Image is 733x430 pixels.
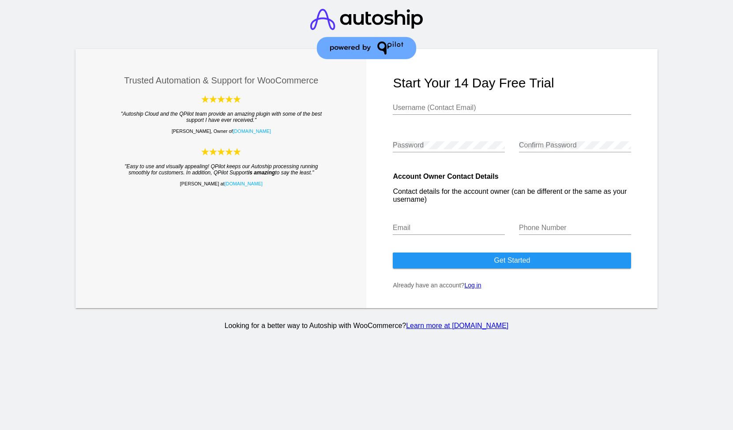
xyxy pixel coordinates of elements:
span: Get started [494,256,530,264]
input: Phone Number [519,224,631,232]
p: Contact details for the account owner (can be different or the same as your username) [393,188,631,204]
blockquote: "Easy to use and visually appealing! QPilot keeps our Autoship processing running smoothly for cu... [120,163,323,176]
a: [DOMAIN_NAME] [233,128,271,134]
button: Get started [393,253,631,268]
p: [PERSON_NAME], Owner of [102,128,340,134]
strong: Account Owner Contact Details [393,173,498,180]
a: Learn more at [DOMAIN_NAME] [406,322,508,329]
strong: is amazing [248,170,275,176]
p: Already have an account? [393,282,631,289]
a: Log in [464,282,481,289]
h1: Start your 14 day free trial [393,75,631,91]
blockquote: "Autoship Cloud and the QPilot team provide an amazing plugin with some of the best support I hav... [120,111,323,123]
input: Email [393,224,505,232]
a: [DOMAIN_NAME] [225,181,263,186]
img: Autoship Cloud powered by QPilot [201,147,241,156]
img: Autoship Cloud powered by QPilot [201,94,241,104]
input: Username (Contact Email) [393,104,631,112]
p: Looking for a better way to Autoship with WooCommerce? [74,322,659,330]
h3: Trusted Automation & Support for WooCommerce [102,75,340,86]
p: [PERSON_NAME] at [102,181,340,186]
